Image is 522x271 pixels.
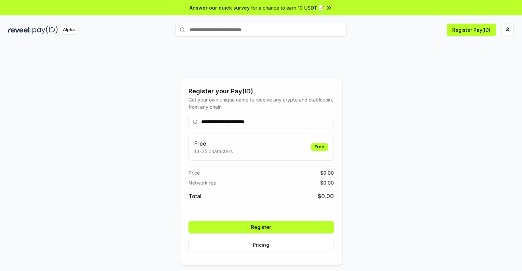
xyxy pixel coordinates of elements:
[188,86,334,96] div: Register your Pay(ID)
[8,26,31,34] img: reveel_dark
[311,143,328,151] div: Free
[188,96,334,110] div: Get your own unique name to receive any crypto and stablecoin, from any chain
[320,169,334,176] span: $ 0.00
[188,169,200,176] span: Price
[190,4,250,11] span: Answer our quick survey
[318,192,334,200] span: $ 0.00
[194,148,233,155] p: 13-25 characters
[188,192,201,200] span: Total
[188,221,334,233] button: Register
[188,179,216,186] span: Network fee
[188,239,334,251] button: Pricing
[251,4,324,11] span: for a chance to earn 10 USDT 📝
[32,26,58,34] img: pay_id
[320,179,334,186] span: $ 0.00
[194,139,233,148] h3: Free
[59,26,78,34] div: Alpha
[447,24,496,36] button: Register Pay(ID)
